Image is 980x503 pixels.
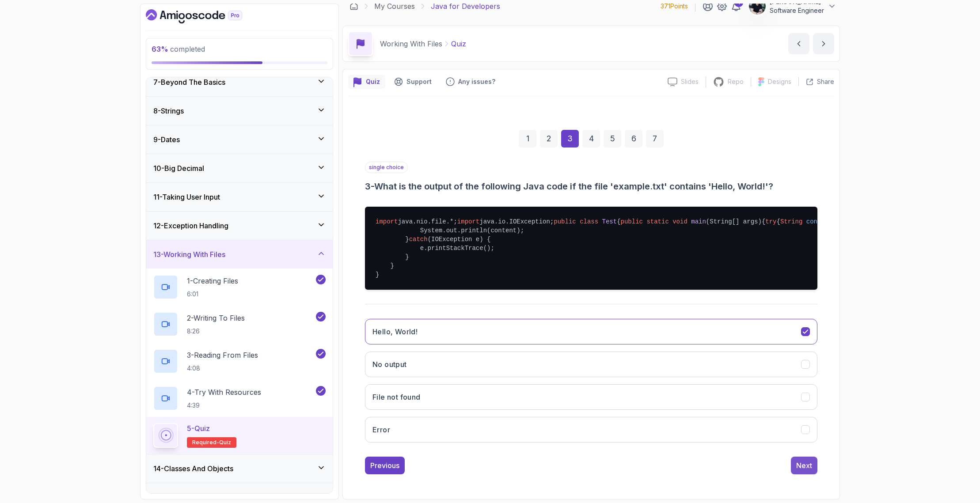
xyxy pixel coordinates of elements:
[728,77,744,86] p: Repo
[661,2,688,11] p: 371 Points
[153,249,225,260] h3: 13 - Working With Files
[219,439,231,446] span: quiz
[625,130,642,147] div: 6
[187,327,245,336] p: 8:26
[602,218,617,225] span: Test
[374,1,415,11] a: My Courses
[646,218,669,225] span: static
[604,130,621,147] div: 5
[187,423,210,434] p: 5 - Quiz
[146,183,333,211] button: 11-Taking User Input
[406,77,432,86] p: Support
[372,326,418,337] h3: Hello, World!
[796,460,812,471] div: Next
[146,125,333,154] button: 9-Dates
[706,218,762,225] span: (String[] args)
[146,454,333,483] button: 14-Classes And Objects
[458,77,495,86] p: Any issues?
[187,364,258,373] p: 4:08
[152,45,205,53] span: completed
[146,97,333,125] button: 8-Strings
[153,77,225,87] h3: 7 - Beyond The Basics
[153,192,220,202] h3: 11 - Taking User Input
[457,218,479,225] span: import
[153,312,326,337] button: 2-Writing To Files8:26
[389,75,437,89] button: Support button
[561,130,579,147] div: 3
[372,392,421,402] h3: File not found
[409,236,428,243] span: catch
[582,130,600,147] div: 4
[146,9,262,23] a: Dashboard
[153,386,326,411] button: 4-Try With Resources4:39
[153,134,180,145] h3: 9 - Dates
[646,130,664,147] div: 7
[153,163,204,174] h3: 10 - Big Decimal
[146,68,333,96] button: 7-Beyond The Basics
[621,218,643,225] span: public
[187,350,258,360] p: 3 - Reading From Files
[441,75,501,89] button: Feedback button
[813,33,834,54] button: next content
[366,77,380,86] p: Quiz
[554,218,576,225] span: public
[768,77,791,86] p: Designs
[153,275,326,299] button: 1-Creating Files6:01
[348,75,385,89] button: quiz button
[519,130,536,147] div: 1
[365,162,408,173] p: single choice
[376,218,398,225] span: import
[153,463,233,474] h3: 14 - Classes And Objects
[187,276,238,286] p: 1 - Creating Files
[153,349,326,374] button: 3-Reading From Files4:08
[765,218,776,225] span: try
[365,457,405,474] button: Previous
[431,1,500,11] p: Java for Developers
[791,457,817,474] button: Next
[806,218,832,225] span: content
[380,38,442,49] p: Working With Files
[365,384,817,410] button: File not found
[187,313,245,323] p: 2 - Writing To Files
[672,218,688,225] span: void
[817,77,834,86] p: Share
[187,401,261,410] p: 4:39
[153,492,214,503] h3: 15 - Static Keyword
[370,460,399,471] div: Previous
[365,352,817,377] button: No output
[146,240,333,269] button: 13-Working With Files
[540,130,558,147] div: 2
[580,218,598,225] span: class
[349,2,358,11] a: Dashboard
[372,359,407,370] h3: No output
[691,218,706,225] span: main
[192,439,219,446] span: Required-
[153,220,228,231] h3: 12 - Exception Handling
[365,417,817,442] button: Error
[187,387,261,397] p: 4 - Try With Resources
[365,180,817,193] h3: 3 - What is the output of the following Java code if the file 'example.txt' contains 'Hello, Worl...
[153,106,184,116] h3: 8 - Strings
[798,77,834,86] button: Share
[681,77,699,86] p: Slides
[780,218,802,225] span: String
[187,290,238,299] p: 6:01
[770,6,824,15] p: Software Engineer
[365,319,817,344] button: Hello, World!
[731,1,741,11] a: 1
[451,38,466,49] p: Quiz
[153,423,326,448] button: 5-QuizRequired-quiz
[146,154,333,182] button: 10-Big Decimal
[788,33,809,54] button: previous content
[152,45,168,53] span: 63 %
[365,207,817,290] pre: java.nio.file.*; java.io.IOException; { { { Files.readString(Path.of( )); System.out.println(cont...
[372,424,390,435] h3: Error
[146,212,333,240] button: 12-Exception Handling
